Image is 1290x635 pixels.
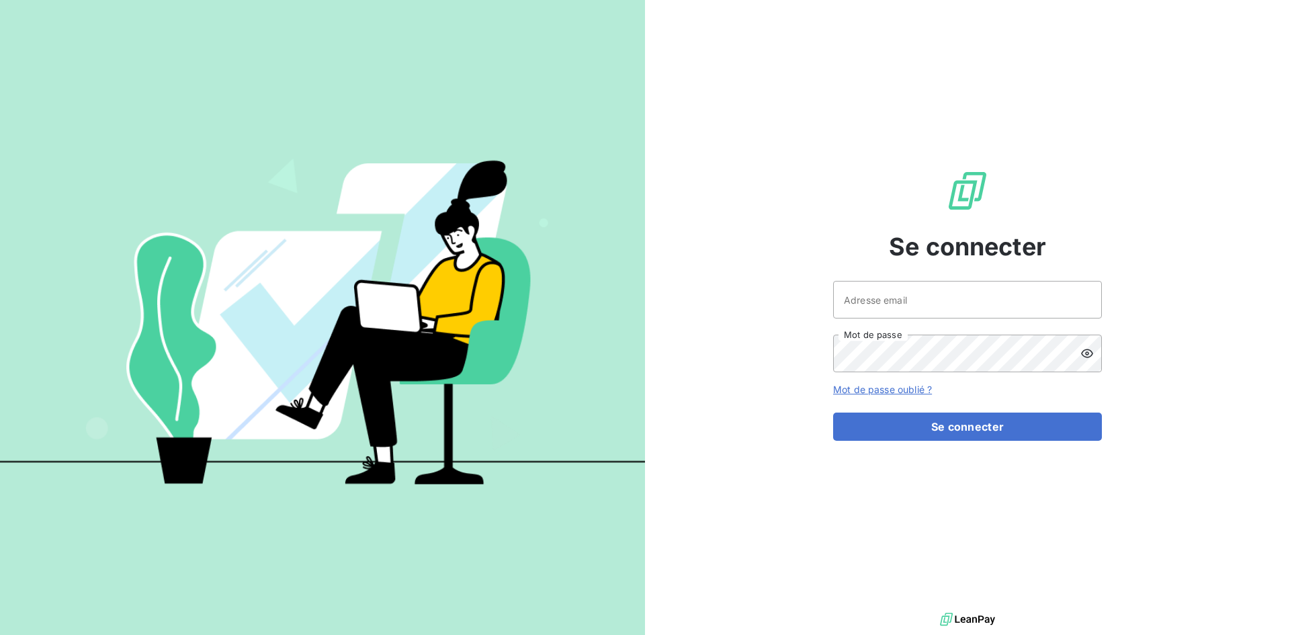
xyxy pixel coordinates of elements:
[833,413,1102,441] button: Se connecter
[940,609,995,630] img: logo
[833,384,932,395] a: Mot de passe oublié ?
[889,228,1046,265] span: Se connecter
[833,281,1102,319] input: placeholder
[946,169,989,212] img: Logo LeanPay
